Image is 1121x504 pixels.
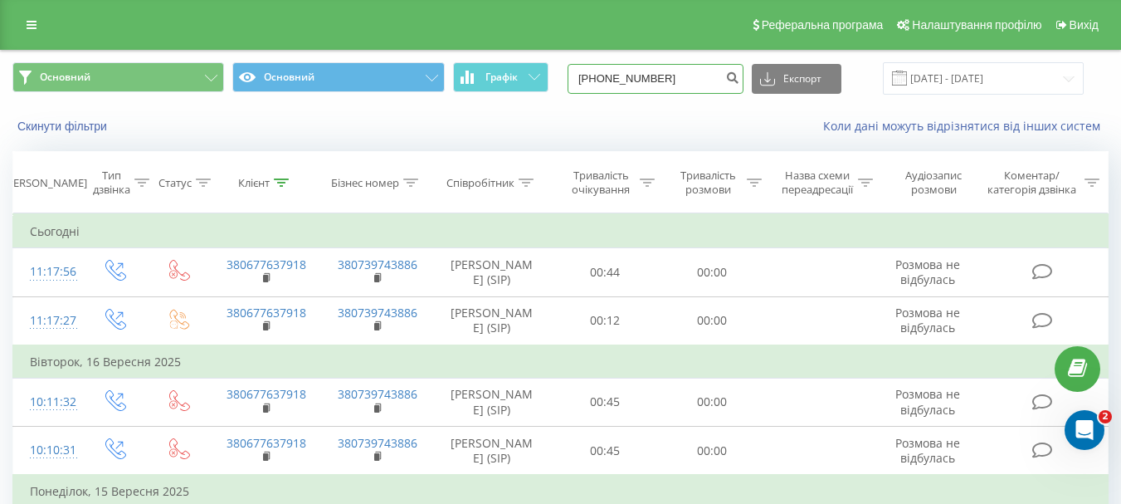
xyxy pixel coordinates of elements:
span: Розмова не відбулась [895,305,960,335]
div: Тривалість очікування [567,169,636,197]
td: 00:00 [659,296,766,345]
td: 00:00 [659,427,766,476]
div: Співробітник [446,176,514,190]
td: 00:45 [552,378,659,426]
td: Сьогодні [13,215,1109,248]
span: Реферальна програма [762,18,884,32]
div: 11:17:27 [30,305,65,337]
td: [PERSON_NAME] (SIP) [432,296,552,345]
button: Основний [12,62,224,92]
a: 380677637918 [227,257,306,272]
a: Коли дані можуть відрізнятися вiд інших систем [823,118,1109,134]
div: [PERSON_NAME] [3,176,87,190]
div: Назва схеми переадресації [781,169,854,197]
a: 380739743886 [338,435,417,451]
a: 380677637918 [227,305,306,321]
span: Графік [485,71,518,83]
div: Статус [158,176,192,190]
span: Налаштування профілю [912,18,1041,32]
span: Вихід [1070,18,1099,32]
div: 10:10:31 [30,434,65,467]
td: Вівторок, 16 Вересня 2025 [13,345,1109,379]
span: Розмова не відбулась [895,435,960,466]
a: 380739743886 [338,257,417,272]
div: 10:11:32 [30,386,65,418]
button: Основний [232,62,444,92]
a: 380739743886 [338,305,417,321]
div: Клієнт [238,176,270,190]
td: 00:00 [659,248,766,296]
div: Коментар/категорія дзвінка [983,169,1080,197]
div: Аудіозапис розмови [892,169,976,197]
td: [PERSON_NAME] (SIP) [432,427,552,476]
a: 380739743886 [338,386,417,402]
td: 00:12 [552,296,659,345]
div: 11:17:56 [30,256,65,288]
div: Тип дзвінка [93,169,130,197]
td: [PERSON_NAME] (SIP) [432,248,552,296]
span: Основний [40,71,90,84]
span: 2 [1099,410,1112,423]
td: 00:44 [552,248,659,296]
span: Розмова не відбулась [895,257,960,287]
button: Експорт [752,64,841,94]
td: [PERSON_NAME] (SIP) [432,378,552,426]
iframe: Intercom live chat [1065,410,1104,450]
input: Пошук за номером [568,64,743,94]
div: Тривалість розмови [674,169,743,197]
a: 380677637918 [227,386,306,402]
div: Бізнес номер [331,176,399,190]
button: Скинути фільтри [12,119,115,134]
a: 380677637918 [227,435,306,451]
td: 00:00 [659,378,766,426]
button: Графік [453,62,548,92]
td: 00:45 [552,427,659,476]
span: Розмова не відбулась [895,386,960,417]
